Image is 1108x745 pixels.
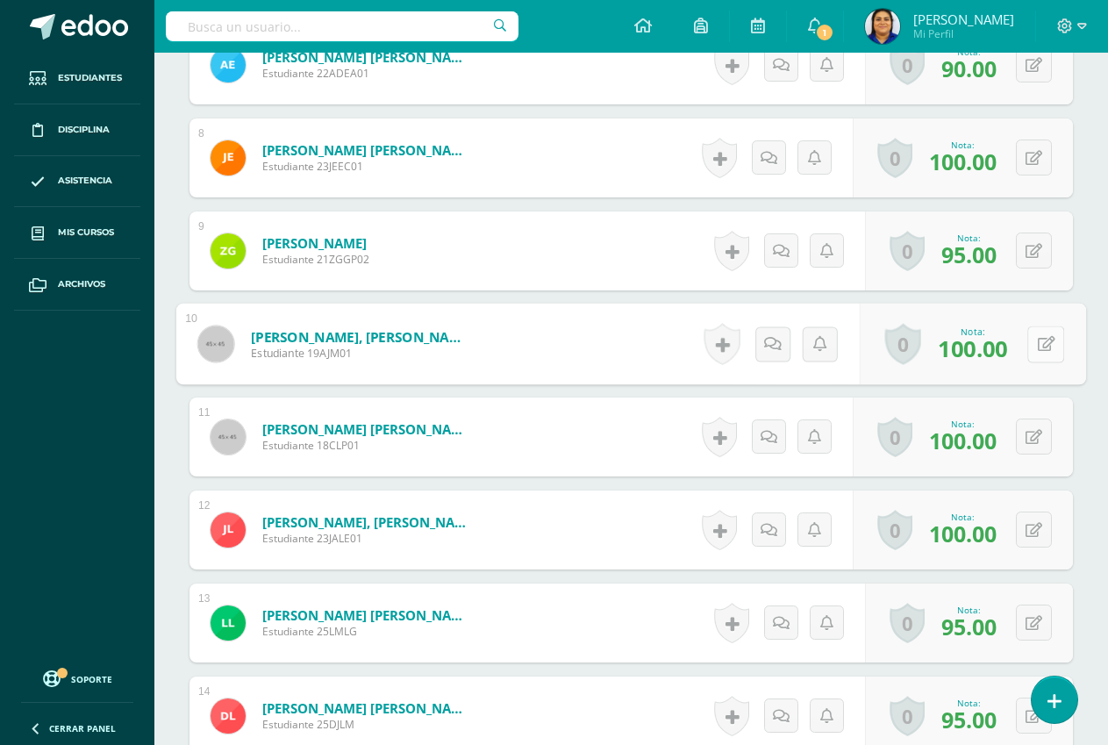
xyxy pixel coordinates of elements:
span: 100.00 [938,333,1007,363]
a: [PERSON_NAME] [262,234,369,252]
img: 45x45 [211,419,246,455]
span: Mis cursos [58,226,114,240]
a: Mis cursos [14,207,140,259]
div: Nota: [941,604,997,616]
a: [PERSON_NAME] [PERSON_NAME] [262,699,473,717]
div: Nota: [938,325,1007,337]
div: Nota: [929,511,997,523]
span: [PERSON_NAME] [913,11,1014,28]
input: Busca un usuario... [166,11,518,41]
a: 0 [890,231,925,271]
span: 95.00 [941,240,997,269]
a: Disciplina [14,104,140,156]
img: 985dd379d95531a8f97bfb41ae732fd5.png [211,698,246,734]
div: Nota: [929,418,997,430]
a: Soporte [21,666,133,690]
a: 0 [885,324,921,365]
span: 90.00 [941,54,997,83]
a: [PERSON_NAME], [PERSON_NAME] [262,513,473,531]
span: 95.00 [941,612,997,641]
span: Estudiante 25LMLG [262,624,473,639]
a: 0 [877,510,912,550]
a: [PERSON_NAME] [PERSON_NAME] [262,420,473,438]
img: 2baa92e6ac1493e725c6d0ade18c267a.png [211,512,246,548]
a: 0 [890,696,925,736]
span: 100.00 [929,147,997,176]
span: Cerrar panel [49,722,116,734]
span: Estudiantes [58,71,122,85]
a: Archivos [14,259,140,311]
img: 885c49a45298d8fa0a6e1f94c84586b9.png [211,47,246,82]
a: [PERSON_NAME] [PERSON_NAME] [262,606,473,624]
span: Estudiante 23JALE01 [262,531,473,546]
img: 45x45 [198,326,234,362]
a: 0 [877,138,912,178]
span: Asistencia [58,174,112,188]
img: 9c621efd30d108e67491d41a8068c848.png [211,140,246,176]
span: Estudiante 25DJLM [262,717,473,732]
div: Nota: [929,139,997,151]
span: Disciplina [58,123,110,137]
a: 0 [890,603,925,643]
span: 1 [815,23,834,42]
span: 100.00 [929,519,997,548]
div: Nota: [941,697,997,709]
span: Soporte [71,673,112,685]
a: [PERSON_NAME] [PERSON_NAME] [262,48,473,66]
span: Estudiante 23JEEC01 [262,159,473,174]
img: 29b2382964f0af589c2be9609bc5a6ec.png [211,233,246,269]
span: 95.00 [941,705,997,734]
span: Estudiante 18CLP01 [262,438,473,453]
a: 0 [877,417,912,457]
img: a5e77f9f7bcd106dd1e8203e9ef801de.png [865,9,900,44]
div: Nota: [941,232,997,244]
a: Asistencia [14,156,140,208]
span: 100.00 [929,426,997,455]
span: Estudiante 19AJM01 [251,346,468,362]
span: Mi Perfil [913,26,1014,41]
img: 1012b2aef7d067ae52c6aaeee1a0414e.png [211,605,246,641]
a: [PERSON_NAME] [PERSON_NAME] [262,141,473,159]
a: Estudiantes [14,53,140,104]
span: Estudiante 22ADEA01 [262,66,473,81]
span: Archivos [58,277,105,291]
a: [PERSON_NAME], [PERSON_NAME][DATE] [251,327,468,346]
span: Estudiante 21ZGGP02 [262,252,369,267]
a: 0 [890,45,925,85]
